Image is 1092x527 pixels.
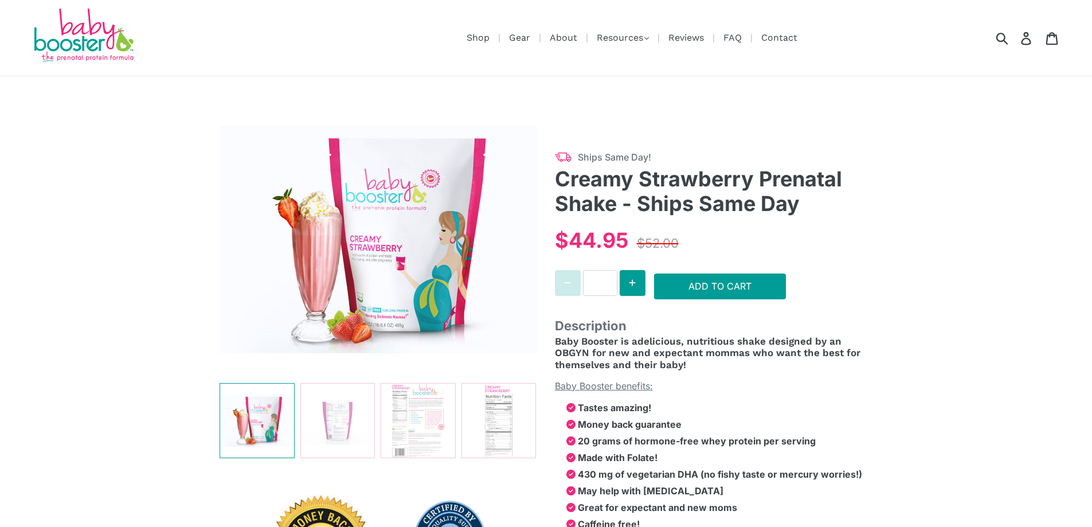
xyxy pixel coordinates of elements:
[461,30,495,45] a: Shop
[555,335,637,347] span: Baby Booster is a
[555,335,873,370] h4: delicious, nutritious shake designed by an OBGYN for new and expectant mommas who want the best f...
[555,225,628,256] div: $44.95
[578,402,651,413] strong: Tastes amazing!
[555,317,873,335] span: Description
[300,384,374,458] img: Creamy Strawberry Prenatal Shake - Ships Same Day
[220,102,538,377] img: Creamy Strawberry Prenatal Shake - Ships Same Day
[591,29,655,46] button: Resources
[503,30,536,45] a: Gear
[583,270,617,296] input: Quantity for Creamy Strawberry Prenatal Shake - Ships Same Day
[555,380,653,392] span: Baby Booster benefits:
[578,502,737,513] strong: Great for expectant and new moms
[578,435,816,447] strong: 20 grams of hormone-free whey protein per serving
[578,469,862,480] strong: 430 mg of vegetarian DHA (no fishy taste or mercury worries!)
[381,384,455,458] img: Creamy Strawberry Prenatal Shake - Ships Same Day
[688,280,752,292] span: Add to Cart
[620,270,645,296] button: Increase quantity for Creamy Strawberry Prenatal Shake - Ships Same Day
[634,231,682,256] div: $52.00
[718,30,747,45] a: FAQ
[32,9,135,64] img: Baby Booster Prenatal Protein Supplements
[756,30,803,45] a: Contact
[578,452,657,463] strong: Made with Folate!
[578,485,723,497] strong: May help with [MEDICAL_DATA]
[663,30,710,45] a: Reviews
[555,167,873,216] h3: Creamy Strawberry Prenatal Shake - Ships Same Day
[1000,25,1031,50] input: Search
[578,150,873,164] span: Ships Same Day!
[220,384,294,458] img: Creamy Strawberry Prenatal Shake - Ships Same Day
[578,419,682,430] strong: Money back guarantee
[654,274,786,299] button: Add to Cart
[461,384,535,458] img: Creamy Strawberry Prenatal Shake - Ships Same Day
[544,30,583,45] a: About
